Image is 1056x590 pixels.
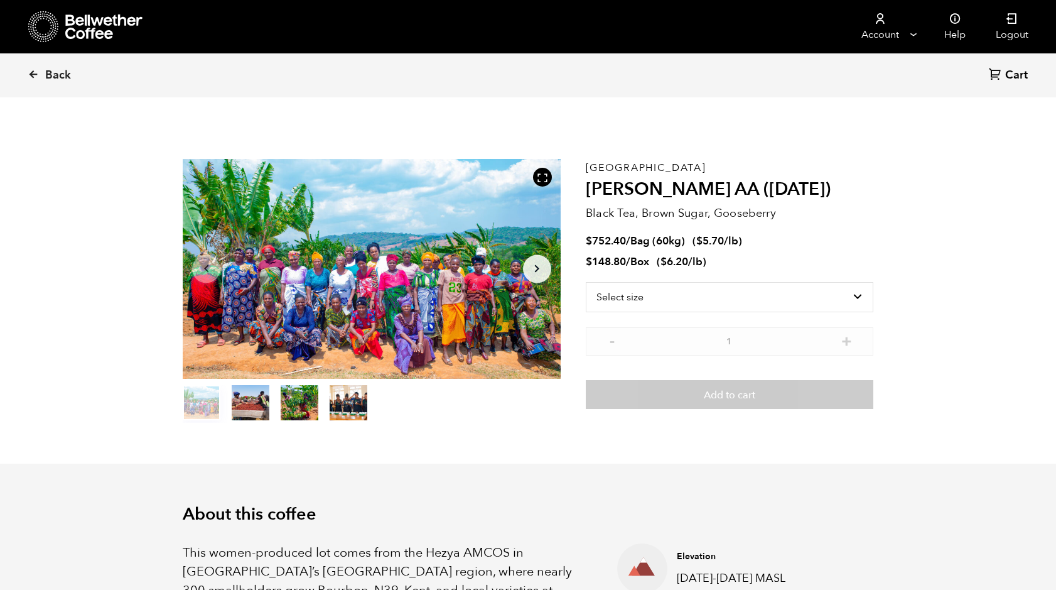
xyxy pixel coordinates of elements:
[660,254,667,269] span: $
[677,570,854,587] p: [DATE]-[DATE] MASL
[586,380,873,409] button: Add to cart
[696,234,703,248] span: $
[183,505,873,525] h2: About this coffee
[586,234,626,248] bdi: 752.40
[724,234,738,248] span: /lb
[677,550,854,563] h4: Elevation
[586,254,626,269] bdi: 148.80
[586,205,873,222] p: Black Tea, Brown Sugar, Gooseberry
[586,234,592,248] span: $
[692,234,742,248] span: ( )
[657,254,706,269] span: ( )
[630,234,685,248] span: Bag (60kg)
[839,334,854,346] button: +
[1005,68,1028,83] span: Cart
[989,67,1031,84] a: Cart
[586,254,592,269] span: $
[586,179,873,200] h2: [PERSON_NAME] AA ([DATE])
[45,68,71,83] span: Back
[660,254,688,269] bdi: 6.20
[626,234,630,248] span: /
[630,254,649,269] span: Box
[626,254,630,269] span: /
[696,234,724,248] bdi: 5.70
[688,254,703,269] span: /lb
[605,334,620,346] button: -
